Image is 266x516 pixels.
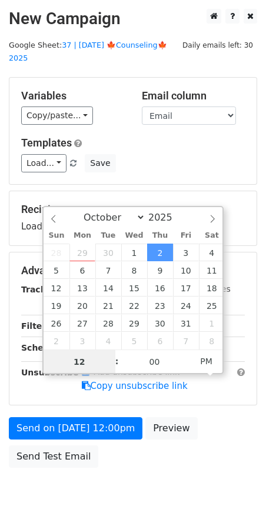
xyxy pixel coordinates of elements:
[44,261,69,279] span: October 5, 2025
[44,232,69,239] span: Sun
[21,154,66,172] a: Load...
[121,232,147,239] span: Wed
[95,332,121,349] span: November 4, 2025
[173,314,199,332] span: October 31, 2025
[199,332,225,349] span: November 8, 2025
[147,232,173,239] span: Thu
[69,332,95,349] span: November 3, 2025
[173,232,199,239] span: Fri
[173,244,199,261] span: October 3, 2025
[199,244,225,261] span: October 4, 2025
[69,232,95,239] span: Mon
[44,350,115,374] input: Hour
[199,261,225,279] span: October 11, 2025
[190,349,222,373] span: Click to toggle
[82,381,188,391] a: Copy unsubscribe link
[69,279,95,297] span: October 13, 2025
[142,89,245,102] h5: Email column
[95,261,121,279] span: October 7, 2025
[199,279,225,297] span: October 18, 2025
[69,261,95,279] span: October 6, 2025
[147,261,173,279] span: October 9, 2025
[85,154,115,172] button: Save
[21,321,51,331] strong: Filters
[121,279,147,297] span: October 15, 2025
[21,285,61,294] strong: Tracking
[178,39,257,52] span: Daily emails left: 30
[9,445,98,468] a: Send Test Email
[145,212,188,223] input: Year
[69,297,95,314] span: October 20, 2025
[199,297,225,314] span: October 25, 2025
[21,368,79,377] strong: Unsubscribe
[119,350,191,374] input: Minute
[44,314,69,332] span: October 26, 2025
[9,417,142,440] a: Send on [DATE] 12:00pm
[147,297,173,314] span: October 23, 2025
[95,314,121,332] span: October 28, 2025
[199,232,225,239] span: Sat
[21,203,245,216] h5: Recipients
[44,244,69,261] span: September 28, 2025
[173,279,199,297] span: October 17, 2025
[115,349,119,373] span: :
[9,41,167,63] small: Google Sheet:
[121,261,147,279] span: October 8, 2025
[121,244,147,261] span: October 1, 2025
[21,137,72,149] a: Templates
[184,283,230,295] label: UTM Codes
[121,332,147,349] span: November 5, 2025
[21,264,245,277] h5: Advanced
[121,314,147,332] span: October 29, 2025
[147,314,173,332] span: October 30, 2025
[173,261,199,279] span: October 10, 2025
[145,417,197,440] a: Preview
[44,332,69,349] span: November 2, 2025
[147,244,173,261] span: October 2, 2025
[95,232,121,239] span: Tue
[121,297,147,314] span: October 22, 2025
[69,244,95,261] span: September 29, 2025
[9,41,167,63] a: 37 | [DATE] 🍁Counseling🍁 2025
[9,9,257,29] h2: New Campaign
[147,332,173,349] span: November 6, 2025
[95,244,121,261] span: September 30, 2025
[21,89,124,102] h5: Variables
[95,279,121,297] span: October 14, 2025
[178,41,257,49] a: Daily emails left: 30
[147,279,173,297] span: October 16, 2025
[95,297,121,314] span: October 21, 2025
[207,460,266,516] iframe: Chat Widget
[199,314,225,332] span: November 1, 2025
[21,106,93,125] a: Copy/paste...
[44,297,69,314] span: October 19, 2025
[21,343,64,352] strong: Schedule
[44,279,69,297] span: October 12, 2025
[69,314,95,332] span: October 27, 2025
[173,332,199,349] span: November 7, 2025
[173,297,199,314] span: October 24, 2025
[21,203,245,234] div: Loading...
